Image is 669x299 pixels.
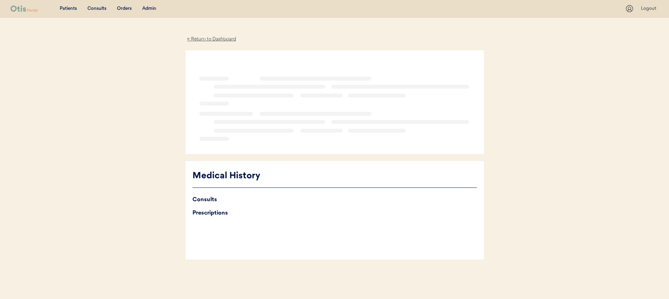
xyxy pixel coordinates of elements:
div: Orders [117,5,132,12]
div: Logout [641,5,658,12]
div: Consults [192,195,477,205]
div: Medical History [192,170,477,183]
div: Patients [60,5,77,12]
div: Admin [142,5,156,12]
div: Consults [87,5,106,12]
div: Prescriptions [192,208,477,218]
div: ← Return to Dashboard [185,35,238,43]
